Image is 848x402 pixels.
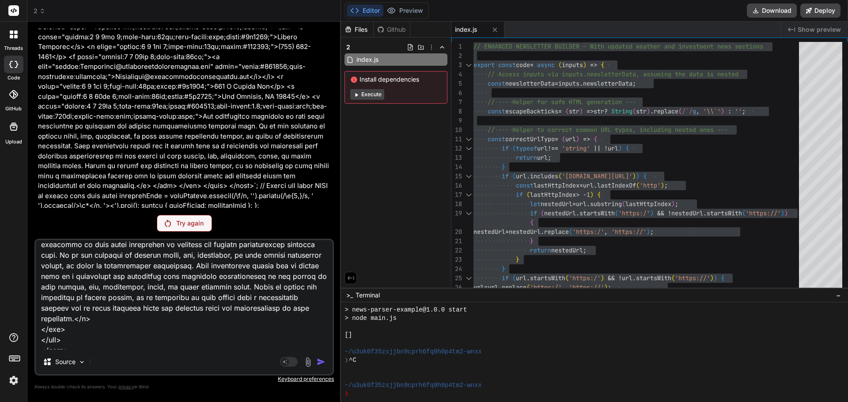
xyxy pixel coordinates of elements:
[530,209,537,217] span: if
[678,107,682,115] span: (
[569,107,579,115] span: str
[615,209,618,217] span: (
[509,228,541,236] span: nestedUrl
[643,172,647,180] span: {
[530,172,558,180] span: includes
[473,228,505,236] span: nestedUrl
[703,107,721,115] span: '\\`'
[636,274,671,282] span: startsWith
[78,358,86,366] img: Pick Models
[451,255,462,264] div: 23
[583,191,587,199] span: -
[562,61,583,69] span: inputs
[562,172,632,180] span: '[DOMAIN_NAME][URL]'
[118,384,134,389] span: privacy
[587,191,590,199] span: 1
[721,107,724,115] span: )
[451,88,462,98] div: 6
[488,135,505,143] span: const
[572,200,576,208] span: =
[671,274,675,282] span: (
[583,246,587,254] span: ;
[502,283,526,291] span: replace
[451,60,462,70] div: 3
[530,200,541,208] span: let
[463,135,474,144] div: Click to collapse the range.
[502,172,509,180] span: if
[502,265,505,273] span: }
[4,45,23,52] label: threads
[608,283,611,291] span: ;
[604,107,608,115] span: ?
[618,274,622,282] span: !
[530,274,565,282] span: startsWith
[455,25,477,34] span: index.js
[558,172,562,180] span: (
[654,107,678,115] span: replace
[565,274,569,282] span: (
[604,283,608,291] span: )
[502,163,505,171] span: }
[640,181,661,189] span: 'http'
[710,274,714,282] span: )
[526,172,530,180] span: .
[344,381,482,390] span: ~/u3uk0f35zsjjbn9cprh6fq9h0p4tm2-wnxx
[671,200,675,208] span: )
[165,220,171,227] img: Retry
[505,79,555,87] span: newsletterData
[488,283,498,291] span: url
[341,25,373,34] div: Files
[636,107,647,115] span: str
[594,107,604,115] span: str
[451,42,462,51] div: 1
[505,135,555,143] span: correctUrlTypo
[516,61,530,69] span: code
[565,135,576,143] span: url
[526,191,530,199] span: (
[530,61,534,69] span: =
[650,228,654,236] span: ;
[558,79,579,87] span: inputs
[512,172,516,180] span: (
[650,42,763,50] span: her and investment news sections
[576,135,579,143] span: )
[502,144,509,152] span: if
[632,172,636,180] span: )
[463,209,474,218] div: Click to collapse the range.
[463,60,474,70] div: Click to collapse the range.
[451,107,462,116] div: 8
[488,126,664,134] span: // --- Helper to correct common URL typos, includi
[34,7,45,15] span: 2
[8,74,20,82] label: code
[516,172,526,180] span: url
[451,190,462,199] div: 17
[746,209,781,217] span: 'https://'
[664,181,668,189] span: ;
[675,200,678,208] span: ;
[632,274,636,282] span: .
[451,237,462,246] div: 21
[601,61,604,69] span: {
[530,283,562,291] span: 'https:/'
[611,228,647,236] span: 'https://'
[544,209,576,217] span: nestedUrl
[622,200,625,208] span: (
[498,283,502,291] span: .
[565,107,569,115] span: (
[579,209,615,217] span: startsWith
[530,218,534,226] span: {
[836,291,841,300] span: −
[671,209,703,217] span: nestedUrl
[498,61,516,69] span: const
[463,172,474,181] div: Click to collapse the range.
[587,107,594,115] span: =>
[488,98,636,106] span: // --- Helper for safe HTML generation ---
[576,200,587,208] span: url
[604,228,608,236] span: ,
[451,181,462,190] div: 16
[451,246,462,255] div: 22
[647,107,650,115] span: )
[548,144,558,152] span: !==
[555,79,558,87] span: =
[451,125,462,135] div: 10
